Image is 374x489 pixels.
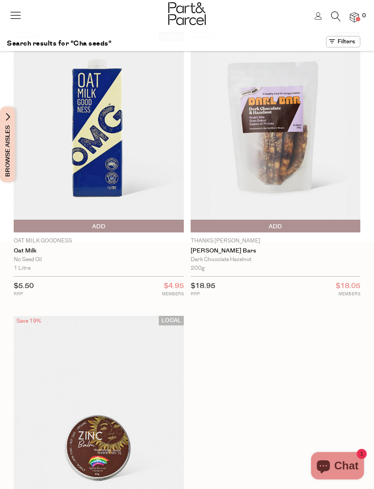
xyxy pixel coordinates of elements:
small: RRP [14,291,34,298]
inbox-online-store-chat: Shopify online store chat [308,452,367,482]
img: Oat Milk [14,32,184,232]
span: $18.05 [336,280,360,292]
a: 0 [350,12,359,22]
div: Save 19% [14,316,44,327]
p: Thanks [PERSON_NAME] [191,237,361,245]
div: Dark Chocolate Hazelnut [191,255,361,264]
small: RRP [191,291,215,298]
span: $4.95 [164,280,184,292]
button: Add To Parcel [14,220,184,232]
span: 200g [191,264,205,273]
div: No Seed Oil [14,255,184,264]
p: Oat Milk Goodness [14,237,184,245]
span: Browse Aisles [3,107,13,182]
small: MEMBERS [336,291,360,298]
span: 0 [360,12,368,20]
span: $5.50 [14,281,34,291]
img: Part&Parcel [168,2,206,25]
img: Darl Bars [191,32,361,232]
span: $18.95 [191,281,215,291]
a: Oat Milk [14,247,184,255]
span: 1 Litre [14,264,31,273]
small: MEMBERS [162,291,184,298]
h1: Search results for "Cha seeds" [7,36,111,51]
a: [PERSON_NAME] Bars [191,247,361,255]
span: LOCAL [159,316,184,325]
button: Add To Parcel [191,220,361,232]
